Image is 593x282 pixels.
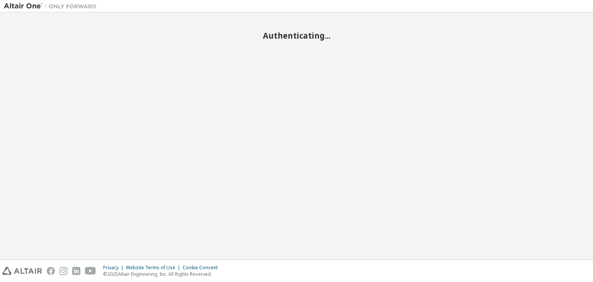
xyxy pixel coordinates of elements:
[183,265,222,271] div: Cookie Consent
[103,265,126,271] div: Privacy
[72,267,80,275] img: linkedin.svg
[59,267,68,275] img: instagram.svg
[4,31,589,41] h2: Authenticating...
[126,265,183,271] div: Website Terms of Use
[103,271,222,277] p: © 2025 Altair Engineering, Inc. All Rights Reserved.
[4,2,100,10] img: Altair One
[2,267,42,275] img: altair_logo.svg
[47,267,55,275] img: facebook.svg
[85,267,96,275] img: youtube.svg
